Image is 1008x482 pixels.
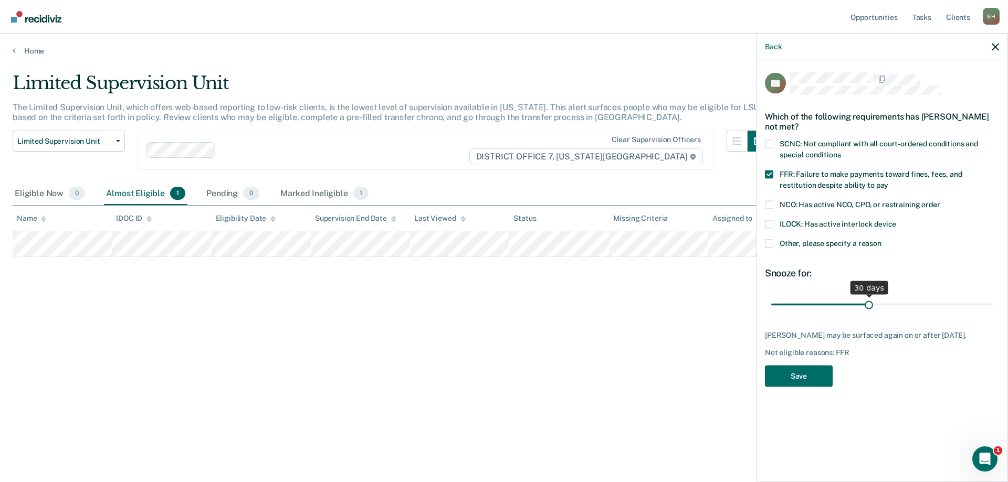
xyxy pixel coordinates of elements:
[469,148,703,165] span: DISTRICT OFFICE 7, [US_STATE][GEOGRAPHIC_DATA]
[780,139,978,158] span: SCNC: Not compliant with all court-ordered conditions and special conditions
[765,103,999,140] div: Which of the following requirements has [PERSON_NAME] not met?
[69,187,85,200] span: 0
[780,219,896,228] span: ILOCK: Has active interlock device
[13,102,759,122] p: The Limited Supervision Unit, which offers web-based reporting to low-risk clients, is the lowest...
[13,72,769,102] div: Limited Supervision Unit
[13,46,995,56] a: Home
[983,8,1000,25] button: Profile dropdown button
[11,11,61,23] img: Recidiviz
[116,214,152,223] div: IDOC ID
[17,214,46,223] div: Name
[278,183,371,206] div: Marked Ineligible
[712,214,762,223] div: Assigned to
[170,187,185,200] span: 1
[780,169,962,189] span: FFR: Failure to make payments toward fines, fees, and restitution despite ability to pay
[780,239,881,247] span: Other, please specify a reason
[765,330,999,339] div: [PERSON_NAME] may be surfaced again on or after [DATE].
[972,446,997,472] iframe: Intercom live chat
[613,214,668,223] div: Missing Criteria
[765,348,999,357] div: Not eligible reasons: FFR
[513,214,536,223] div: Status
[765,267,999,279] div: Snooze for:
[204,183,261,206] div: Pending
[353,187,369,200] span: 1
[104,183,187,206] div: Almost Eligible
[315,214,396,223] div: Supervision End Date
[994,446,1002,455] span: 1
[850,281,888,294] div: 30 days
[612,135,701,144] div: Clear supervision officers
[17,137,112,146] span: Limited Supervision Unit
[780,200,940,208] span: NCO: Has active NCO, CPO, or restraining order
[765,42,782,51] button: Back
[216,214,276,223] div: Eligibility Date
[983,8,1000,25] div: S H
[765,365,833,387] button: Save
[243,187,259,200] span: 0
[13,183,87,206] div: Eligible Now
[414,214,465,223] div: Last Viewed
